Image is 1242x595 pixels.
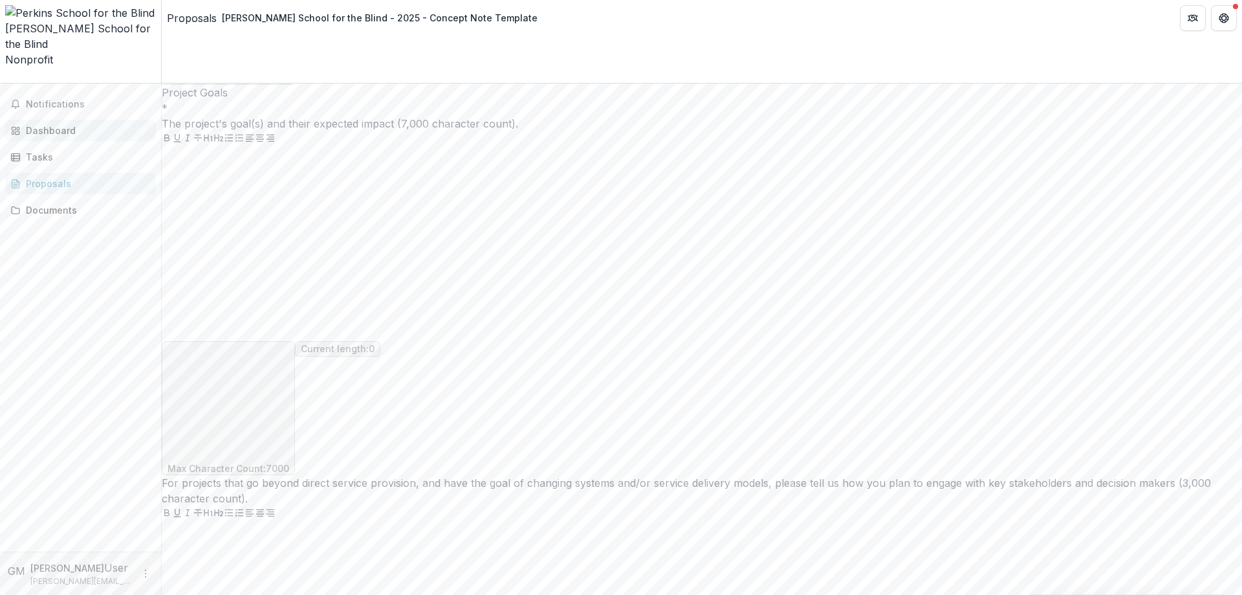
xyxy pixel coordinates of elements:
[222,11,538,25] div: [PERSON_NAME] School for the Blind - 2025 - Concept Note Template
[26,177,146,190] div: Proposals
[162,131,172,147] button: Bold
[255,131,265,147] button: Align Center
[193,506,203,522] button: Strike
[26,150,146,164] div: Tasks
[193,131,203,147] button: Strike
[8,563,25,579] div: Genevieve Meadows
[26,99,151,110] span: Notifications
[5,120,156,141] a: Dashboard
[162,506,172,522] button: Bold
[5,146,156,168] a: Tasks
[172,131,182,147] button: Underline
[234,506,245,522] button: Ordered List
[5,5,156,21] img: Perkins School for the Blind
[30,561,104,575] p: [PERSON_NAME]
[255,506,265,522] button: Align Center
[162,475,1242,506] p: For projects that go beyond direct service provision, and have the goal of changing systems and/o...
[224,131,234,147] button: Bullet List
[5,199,156,221] a: Documents
[224,506,234,522] button: Bullet List
[104,560,128,576] p: User
[167,8,543,27] nav: breadcrumb
[1211,5,1237,31] button: Get Help
[5,21,156,52] div: [PERSON_NAME] School for the Blind
[26,124,146,137] div: Dashboard
[245,506,255,522] button: Align Left
[5,94,156,115] button: Notifications
[213,131,224,147] button: Heading 2
[301,344,375,355] p: Current length: 0
[167,10,217,26] a: Proposals
[30,576,133,587] p: [PERSON_NAME][EMAIL_ADDRESS][PERSON_NAME][PERSON_NAME][DOMAIN_NAME]
[5,53,53,66] span: Nonprofit
[213,506,224,522] button: Heading 2
[1180,5,1206,31] button: Partners
[138,566,153,581] button: More
[5,173,156,194] a: Proposals
[265,131,276,147] button: Align Right
[182,131,193,147] button: Italicize
[234,131,245,147] button: Ordered List
[168,464,289,475] p: Max Character Count: 7000
[245,131,255,147] button: Align Left
[265,506,276,522] button: Align Right
[203,506,213,522] button: Heading 1
[182,506,193,522] button: Italicize
[162,116,1242,131] div: The project's goal(s) and their expected impact (7,000 character count).
[203,131,213,147] button: Heading 1
[162,85,1242,100] p: Project Goals
[26,203,146,217] div: Documents
[172,506,182,522] button: Underline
